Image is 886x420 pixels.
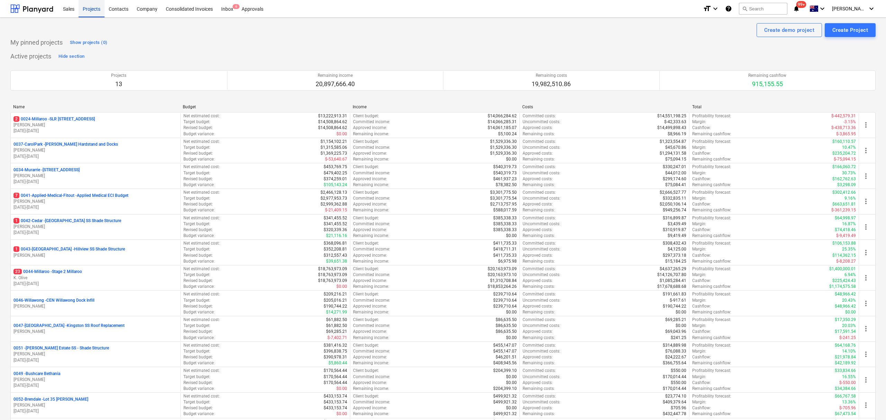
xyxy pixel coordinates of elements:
[13,141,118,147] p: 0037-CarolPark - [PERSON_NAME] Hardstand and Docks
[523,139,556,145] p: Committed costs :
[324,246,347,252] p: $352,208.81
[523,125,553,131] p: Approved costs :
[183,221,210,227] p: Target budget :
[692,246,706,252] p: Margin :
[353,104,517,109] div: Income
[665,182,686,188] p: $75,084.41
[353,190,379,195] p: Client budget :
[663,240,686,246] p: $308,432.43
[183,156,215,162] p: Budget variance :
[523,190,556,195] p: Committed costs :
[668,131,686,137] p: $8,966.19
[183,240,220,246] p: Net estimated cost :
[757,23,822,37] button: Create demo project
[862,376,870,384] span: more_vert
[660,266,686,272] p: $4,637,265.29
[324,253,347,258] p: $312,557.43
[523,164,556,170] p: Committed costs :
[325,156,347,162] p: $-53,640.67
[13,269,178,286] div: 230044-Millaroo -Stage 2 MillarooK. Olive[DATE]-[DATE]
[493,227,517,233] p: $385,338.33
[13,281,178,287] p: [DATE] - [DATE]
[834,156,856,162] p: $-75,094.15
[748,80,786,88] p: 915,155.55
[10,38,63,47] p: My pinned projects
[353,201,387,207] p: Approved income :
[13,408,178,414] p: [DATE] - [DATE]
[183,139,220,145] p: Net estimated cost :
[490,145,517,150] p: $1,529,336.30
[183,272,210,278] p: Target budget :
[493,164,517,170] p: $540,319.73
[523,258,555,264] p: Remaining costs :
[183,227,213,233] p: Revised budget :
[657,125,686,131] p: $14,499,898.43
[324,215,347,221] p: $341,455.52
[836,233,856,239] p: $-9,419.49
[660,150,686,156] p: $1,294,131.58
[353,119,390,125] p: Committed income :
[692,164,731,170] p: Profitability forecast :
[843,119,856,125] p: -3.15%
[13,224,178,230] p: [PERSON_NAME]
[842,170,856,176] p: 30.73%
[13,218,19,223] span: 1
[183,190,220,195] p: Net estimated cost :
[523,195,560,201] p: Uncommitted costs :
[862,172,870,180] span: more_vert
[506,156,517,162] p: $0.00
[13,122,178,128] p: [PERSON_NAME]
[692,221,706,227] p: Margin :
[320,195,347,201] p: $2,977,953.73
[692,170,706,176] p: Margin :
[692,272,706,278] p: Margin :
[183,266,220,272] p: Net estimated cost :
[692,227,711,233] p: Cashflow :
[832,201,856,207] p: $663,651.81
[353,176,387,182] p: Approved income :
[663,164,686,170] p: $330,247.01
[13,246,125,252] p: 0043-[GEOGRAPHIC_DATA] - Hillview SS Shade Structure
[13,269,82,275] p: 0044-Millaroo - Stage 2 Millaroo
[692,131,731,137] p: Remaining cashflow :
[831,207,856,213] p: $-361,239.15
[316,73,355,79] p: Remaining income
[663,227,686,233] p: $310,919.87
[831,125,856,131] p: $-438,713.36
[13,147,178,153] p: [PERSON_NAME]
[324,170,347,176] p: $479,402.25
[498,131,517,137] p: $5,100.24
[832,176,856,182] p: $162,762.63
[183,258,215,264] p: Budget variance :
[183,150,213,156] p: Revised budget :
[183,125,213,131] p: Revised budget :
[692,215,731,221] p: Profitability forecast :
[13,179,178,185] p: [DATE] - [DATE]
[668,221,686,227] p: $3,439.49
[488,113,517,119] p: $14,066,284.62
[183,201,213,207] p: Revised budget :
[835,215,856,221] p: $64,998.97
[496,182,517,188] p: $78,382.50
[523,113,556,119] p: Committed costs :
[523,233,555,239] p: Remaining costs :
[336,131,347,137] p: $0.00
[318,266,347,272] p: $18,763,973.09
[692,207,731,213] p: Remaining cashflow :
[353,207,389,213] p: Remaining income :
[324,182,347,188] p: $105,143.24
[862,121,870,129] span: more_vert
[665,145,686,150] p: $45,670.86
[13,371,60,377] p: 0049 - Bushcare Bethania
[13,298,94,303] p: 0046-Willawong - CEN Willawong Dock Infill
[13,173,178,179] p: [PERSON_NAME]
[663,253,686,258] p: $297,373.18
[506,233,517,239] p: $0.00
[183,253,213,258] p: Revised budget :
[353,195,390,201] p: Committed income :
[522,104,686,109] div: Costs
[862,197,870,206] span: more_vert
[318,272,347,278] p: $18,763,973.09
[523,272,560,278] p: Uncommitted costs :
[837,182,856,188] p: $3,298.09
